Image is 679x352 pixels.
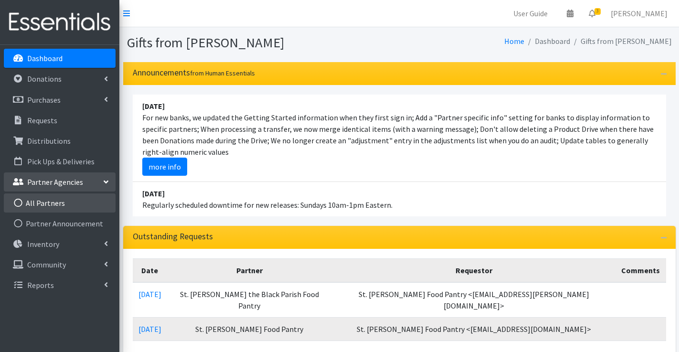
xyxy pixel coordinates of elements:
a: User Guide [506,4,555,23]
a: Requests [4,111,116,130]
h3: Announcements [133,68,255,78]
a: Pick Ups & Deliveries [4,152,116,171]
a: Donations [4,69,116,88]
a: [PERSON_NAME] [603,4,675,23]
th: Requestor [332,258,615,282]
p: Pick Ups & Deliveries [27,157,95,166]
a: Reports [4,276,116,295]
li: Gifts from [PERSON_NAME] [570,34,672,48]
strong: [DATE] [142,189,165,198]
th: Date [133,258,167,282]
p: Inventory [27,239,59,249]
a: [DATE] [138,324,161,334]
li: For new banks, we updated the Getting Started information when they first sign in; Add a "Partner... [133,95,666,182]
p: Reports [27,280,54,290]
h1: Gifts from [PERSON_NAME] [127,34,396,51]
th: Partner [167,258,332,282]
span: 3 [594,8,601,15]
p: Dashboard [27,53,63,63]
a: All Partners [4,193,116,213]
a: Community [4,255,116,274]
p: Distributions [27,136,71,146]
td: St. [PERSON_NAME] Food Pantry <[EMAIL_ADDRESS][DOMAIN_NAME]> [332,317,615,341]
small: from Human Essentials [190,69,255,77]
a: Purchases [4,90,116,109]
th: Comments [615,258,666,282]
td: St. [PERSON_NAME] Food Pantry [167,317,332,341]
a: Partner Agencies [4,172,116,192]
td: St. [PERSON_NAME] Food Pantry <[EMAIL_ADDRESS][PERSON_NAME][DOMAIN_NAME]> [332,282,615,318]
a: Dashboard [4,49,116,68]
a: Partner Announcement [4,214,116,233]
p: Community [27,260,66,269]
a: [DATE] [138,289,161,299]
img: HumanEssentials [4,6,116,38]
p: Purchases [27,95,61,105]
p: Partner Agencies [27,177,83,187]
td: St. [PERSON_NAME] the Black Parish Food Pantry [167,282,332,318]
li: Dashboard [524,34,570,48]
a: 3 [581,4,603,23]
a: Distributions [4,131,116,150]
p: Requests [27,116,57,125]
li: Regularly scheduled downtime for new releases: Sundays 10am-1pm Eastern. [133,182,666,216]
a: Inventory [4,235,116,254]
a: Home [504,36,524,46]
p: Donations [27,74,62,84]
h3: Outstanding Requests [133,232,213,242]
a: more info [142,158,187,176]
strong: [DATE] [142,101,165,111]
